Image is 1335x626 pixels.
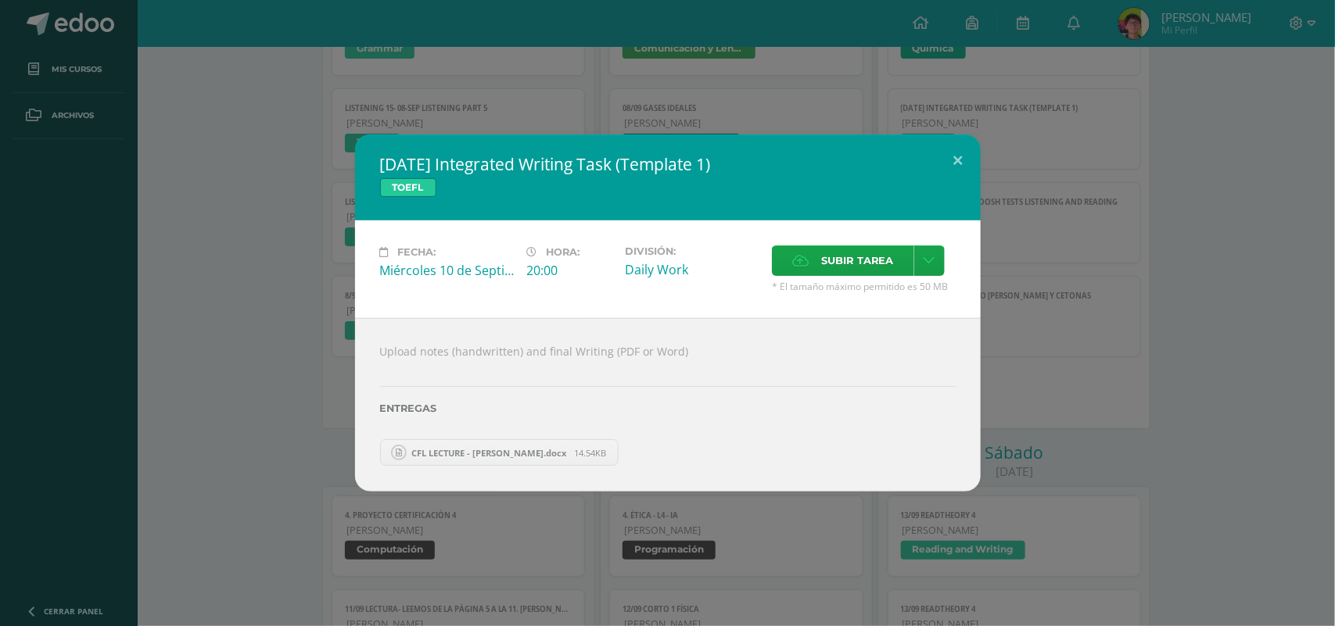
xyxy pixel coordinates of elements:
span: Hora: [547,246,580,258]
span: Fecha: [398,246,436,258]
div: 20:00 [527,262,612,279]
a: CFL LECTURE - GABRIEL MORALES.docx [380,439,619,466]
div: Miércoles 10 de Septiembre [380,262,515,279]
span: Subir tarea [821,246,894,275]
span: * El tamaño máximo permitido es 50 MB [772,280,956,293]
span: TOEFL [380,178,436,197]
button: Close (Esc) [936,134,981,188]
h2: [DATE] Integrated Writing Task (Template 1) [380,153,956,175]
label: División: [625,245,759,257]
label: Entregas [380,402,956,414]
span: CFL LECTURE - [PERSON_NAME].docx [404,447,574,459]
span: 14.54KB [574,447,606,459]
div: Upload notes (handwritten) and final Writing (PDF or Word) [355,318,981,492]
div: Daily Work [625,261,759,278]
